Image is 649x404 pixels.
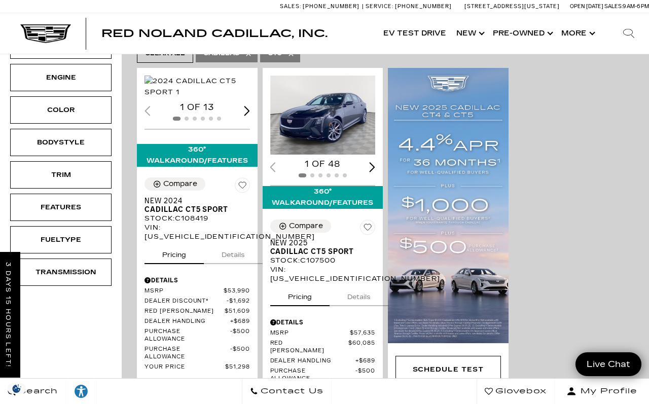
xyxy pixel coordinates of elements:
[360,219,375,239] button: Save Vehicle
[227,298,250,305] span: $1,692
[163,179,197,189] div: Compare
[242,379,332,404] a: Contact Us
[204,242,263,264] button: details tab
[35,104,86,116] div: Color
[464,3,560,10] a: [STREET_ADDRESS][US_STATE]
[225,308,250,315] span: $51,609
[280,3,301,10] span: Sales:
[270,159,376,170] div: 1 of 48
[5,383,28,394] img: Opt-Out Icon
[488,13,556,54] a: Pre-Owned
[330,284,388,306] button: details tab
[145,197,242,205] span: New 2024
[303,3,359,10] span: [PHONE_NUMBER]
[224,287,250,295] span: $53,990
[145,308,250,315] a: Red [PERSON_NAME] $51,609
[145,197,250,214] a: New 2024Cadillac CT5 Sport
[145,177,205,191] button: Compare Vehicle
[145,102,250,113] div: 1 of 13
[556,13,598,54] button: More
[145,276,250,285] div: Pricing Details - New 2024 Cadillac CT5 Sport
[20,24,71,43] img: Cadillac Dark Logo with Cadillac White Text
[35,234,86,245] div: Fueltype
[145,363,225,371] span: Your Price
[66,384,96,399] div: Explore your accessibility options
[101,27,328,40] span: Red Noland Cadillac, Inc.
[235,177,250,197] button: Save Vehicle
[270,340,349,355] span: Red [PERSON_NAME]
[280,4,362,9] a: Sales: [PHONE_NUMBER]
[348,340,375,355] span: $60,085
[145,298,227,305] span: Dealer Discount*
[604,3,623,10] span: Sales:
[576,384,637,398] span: My Profile
[145,328,230,343] span: Purchase Allowance
[230,318,250,325] span: $689
[270,265,376,283] div: VIN: [US_VEHICLE_IDENTIFICATION_NUMBER]
[10,259,112,286] div: TransmissionTransmission
[10,129,112,156] div: BodystyleBodystyle
[362,4,454,9] a: Service: [PHONE_NUMBER]
[555,379,649,404] button: Open user profile menu
[270,219,331,233] button: Compare Vehicle
[270,239,376,256] a: New 2025Cadillac CT5 Sport
[35,72,86,83] div: Engine
[378,13,451,54] a: EV Test Drive
[270,247,368,256] span: Cadillac CT5 Sport
[575,352,641,376] a: Live Chat
[145,318,250,325] a: Dealer Handling $689
[101,28,328,39] a: Red Noland Cadillac, Inc.
[230,346,250,361] span: $500
[258,384,323,398] span: Contact Us
[270,357,356,365] span: Dealer Handling
[270,318,376,327] div: Pricing Details - New 2025 Cadillac CT5 Sport
[145,242,204,264] button: pricing tab
[350,329,375,337] span: $57,635
[289,222,323,231] div: Compare
[230,328,250,343] span: $500
[35,267,86,278] div: Transmission
[5,383,28,394] section: Click to Open Cookie Consent Modal
[263,186,383,208] div: 360° WalkAround/Features
[270,340,376,355] a: Red [PERSON_NAME] $60,085
[369,162,375,172] div: Next slide
[145,205,242,214] span: Cadillac CT5 Sport
[270,76,376,155] img: 2025 Cadillac CT5 Sport 1
[145,223,250,241] div: VIN: [US_VEHICLE_IDENTIFICATION_NUMBER]
[270,357,376,365] a: Dealer Handling $689
[35,137,86,148] div: Bodystyle
[145,76,250,98] div: 1 / 2
[145,76,250,98] img: 2024 Cadillac CT5 Sport 1
[35,169,86,180] div: Trim
[35,202,86,213] div: Features
[145,346,230,361] span: Purchase Allowance
[145,214,250,223] div: Stock : C108419
[145,346,250,361] a: Purchase Allowance $500
[395,3,452,10] span: [PHONE_NUMBER]
[395,356,501,394] div: Schedule Test Drive
[404,364,493,386] div: Schedule Test Drive
[244,106,250,116] div: Next slide
[16,384,58,398] span: Search
[145,298,250,305] a: Dealer Discount* $1,692
[608,13,649,54] div: Search
[270,329,376,337] a: MSRP $57,635
[570,3,603,10] span: Open [DATE]
[366,3,393,10] span: Service:
[451,13,488,54] a: New
[145,308,225,315] span: Red [PERSON_NAME]
[10,64,112,91] div: EngineEngine
[10,226,112,253] div: FueltypeFueltype
[623,3,649,10] span: 9 AM-6 PM
[582,358,635,370] span: Live Chat
[493,384,547,398] span: Glovebox
[10,96,112,124] div: ColorColor
[270,284,330,306] button: pricing tab
[137,144,258,166] div: 360° WalkAround/Features
[145,363,250,371] a: Your Price $51,298
[355,368,375,383] span: $500
[477,379,555,404] a: Glovebox
[270,256,376,265] div: Stock : C107500
[270,76,376,155] div: 1 / 2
